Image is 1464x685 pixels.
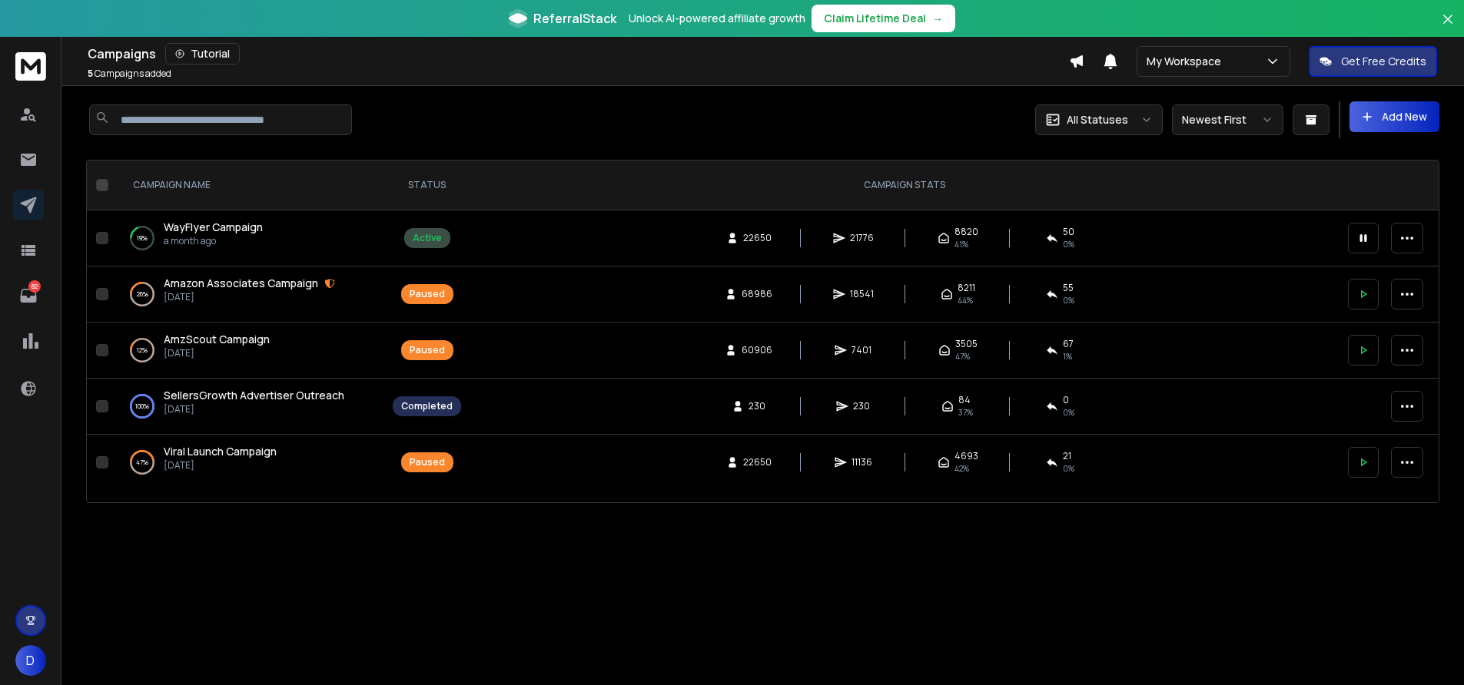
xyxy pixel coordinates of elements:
[137,342,148,358] p: 12 %
[954,450,978,462] span: 4693
[164,459,277,472] p: [DATE]
[137,230,148,246] p: 19 %
[164,388,344,403] a: SellersGrowth Advertiser Outreach
[742,288,772,300] span: 68986
[1063,338,1074,350] span: 67
[115,379,383,435] td: 100%SellersGrowth Advertiser Outreach[DATE]
[1172,104,1283,135] button: Newest First
[164,403,344,415] p: [DATE]
[812,5,955,32] button: Claim Lifetime Deal→
[958,282,975,294] span: 8211
[88,67,93,80] span: 5
[1341,54,1426,69] p: Get Free Credits
[958,394,971,406] span: 84
[850,232,874,244] span: 21776
[1438,9,1458,46] button: Close banner
[135,399,149,414] p: 100 %
[955,350,970,362] span: 47 %
[164,276,318,290] span: Amazon Associates Campaign
[749,400,765,412] span: 230
[115,210,383,266] td: 19%WayFlyer Campaigna month ago
[743,456,772,468] span: 22650
[852,344,871,356] span: 7401
[137,286,148,302] p: 26 %
[15,645,46,676] button: D
[958,406,973,419] span: 37 %
[1063,450,1071,462] span: 21
[958,294,973,306] span: 44 %
[164,235,263,247] p: a month ago
[1063,350,1072,362] span: 1 %
[954,226,978,238] span: 8820
[88,43,1069,65] div: Campaigns
[1309,46,1437,77] button: Get Free Credits
[165,43,240,65] button: Tutorial
[1067,112,1128,127] p: All Statuses
[115,160,383,210] th: CAMPAIGN NAME
[413,232,442,244] div: Active
[1349,101,1439,132] button: Add New
[115,323,383,379] td: 12%AmzScout Campaign[DATE]
[164,332,270,346] span: AmzScout Campaign
[954,462,969,475] span: 42 %
[1063,462,1074,475] span: 0 %
[954,238,968,250] span: 41 %
[1063,294,1074,306] span: 0 %
[932,11,943,26] span: →
[28,280,41,293] p: 82
[852,456,872,468] span: 11136
[164,347,270,359] p: [DATE]
[1063,394,1069,406] span: 0
[1063,238,1074,250] span: 0 %
[136,455,148,470] p: 47 %
[410,288,445,300] div: Paused
[1063,282,1074,294] span: 55
[13,280,44,311] a: 82
[164,444,277,459] a: Viral Launch Campaign
[850,288,874,300] span: 18541
[629,11,805,26] p: Unlock AI-powered affiliate growth
[1063,406,1074,419] span: 0 %
[401,400,453,412] div: Completed
[410,344,445,356] div: Paused
[164,332,270,347] a: AmzScout Campaign
[1147,54,1227,69] p: My Workspace
[533,9,616,28] span: ReferralStack
[1063,226,1074,238] span: 50
[164,276,318,291] a: Amazon Associates Campaign
[115,266,383,323] td: 26%Amazon Associates Campaign[DATE]
[853,400,870,412] span: 230
[955,338,978,350] span: 3505
[115,435,383,491] td: 47%Viral Launch Campaign[DATE]
[470,160,1339,210] th: CAMPAIGN STATS
[88,68,171,80] p: Campaigns added
[164,220,263,234] span: WayFlyer Campaign
[410,456,445,468] div: Paused
[743,232,772,244] span: 22650
[164,291,335,303] p: [DATE]
[164,220,263,235] a: WayFlyer Campaign
[383,160,470,210] th: STATUS
[742,344,772,356] span: 60906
